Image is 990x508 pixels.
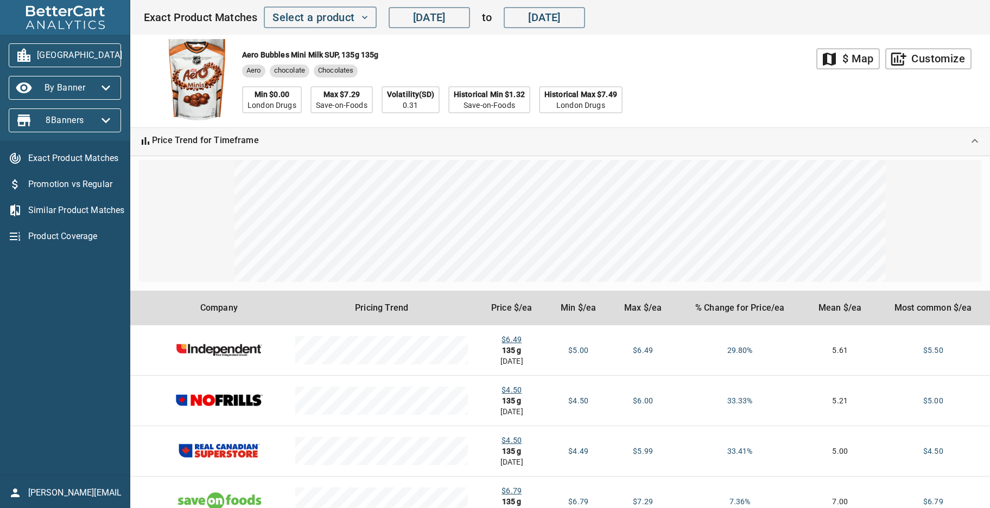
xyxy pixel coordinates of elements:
[894,303,972,313] span: Most common of Current $/ea
[485,334,538,345] div: $6.49
[270,65,309,78] div: chocolate
[892,49,965,68] span: Customize
[832,396,848,405] span: 5.21
[403,100,418,111] span: 0.31
[171,438,267,465] img: real-canadian-superstore.png
[464,100,515,111] span: Save-on-Foods
[387,89,434,100] div: Volatility(SD)
[842,49,873,68] div: $ Map
[171,387,267,414] img: nofrills.png
[619,446,667,456] div: $5.99
[555,395,601,406] div: $4.50
[28,178,121,191] span: Promotion vs Regular
[255,89,289,100] div: Min $0.00
[885,48,972,69] button: add_chartCustomize
[144,7,591,28] div: Exact Product Matches
[561,303,596,313] span: Min price per each
[482,10,492,25] span: to
[624,303,662,313] span: Max price per each
[556,100,605,111] span: London Drugs
[28,486,122,499] span: [PERSON_NAME][EMAIL_ADDRESS][DOMAIN_NAME]
[270,66,309,76] span: chocolate
[171,337,267,364] img: independent-grocer.png
[382,86,440,113] div: Volatility(SD)
[619,345,667,356] div: $6.49
[9,76,121,100] button: By Banner
[22,3,109,33] img: BetterCart Analytics Logo
[323,89,360,100] div: Max $7.29
[502,346,522,355] b: 135 g
[272,8,367,27] span: Select a product
[17,112,112,129] span: 8 Banners
[684,345,795,356] div: 29.80%
[555,446,601,456] div: $4.49
[502,497,522,506] b: 135 g
[832,447,848,455] span: 5.00
[28,204,121,217] span: Similar Product Matches
[485,435,538,446] div: $4.50
[485,384,538,395] div: $4.50
[684,446,795,456] div: 33.41%
[156,39,238,120] img: Aero Bubbles Mini Milk SUP, 135g
[485,456,538,467] div: [DATE]
[885,345,981,356] div: $5.50
[242,49,379,60] div: Aero Bubbles Mini Milk SUP, 135g 135g
[264,7,376,28] button: Select a product
[242,66,265,76] span: Aero
[695,303,785,313] span: Min $/ea compared to Max $/ea for the time period specified
[242,65,265,78] div: Aero
[818,303,862,313] span: Mean of Current $/each
[544,89,617,100] div: Historical Max $7.49
[832,497,848,506] span: 7.00
[17,47,112,64] span: [GEOGRAPHIC_DATA]
[454,89,525,100] div: Historical Min $1.32
[314,65,358,78] div: Chocolates
[316,100,367,111] span: Save-on-Foods
[502,447,522,455] b: 135 g
[200,303,238,313] span: Company/Banner
[9,43,121,67] button: [GEOGRAPHIC_DATA]
[9,108,121,132] button: 8Banners
[152,134,259,147] span: Price Trend for Timeframe
[684,496,795,507] div: 7.36%
[684,395,795,406] div: 33.33%
[485,406,538,417] div: [DATE]
[816,48,880,69] button: map$ Map
[555,496,601,507] div: $6.79
[885,395,981,406] div: $5.00
[619,496,667,507] div: $7.29
[28,152,121,165] span: Exact Product Matches
[130,126,990,156] div: Expand
[17,79,112,97] span: By Banner
[890,50,907,68] i: add_chart
[485,485,538,496] div: $6.79
[619,395,667,406] div: $6.00
[885,496,981,507] div: $6.79
[130,156,990,291] div: Expand
[832,346,848,355] span: 5.61
[502,396,522,405] b: 135 g
[247,100,296,111] span: London Drugs
[555,345,601,356] div: $5.00
[485,356,538,366] div: [DATE]
[314,66,358,76] span: Chocolates
[821,50,838,68] i: map
[885,446,981,456] div: $4.50
[28,230,121,243] span: Product Coverage
[491,303,532,313] span: Price per each
[355,303,408,313] span: Pricing Trend Graph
